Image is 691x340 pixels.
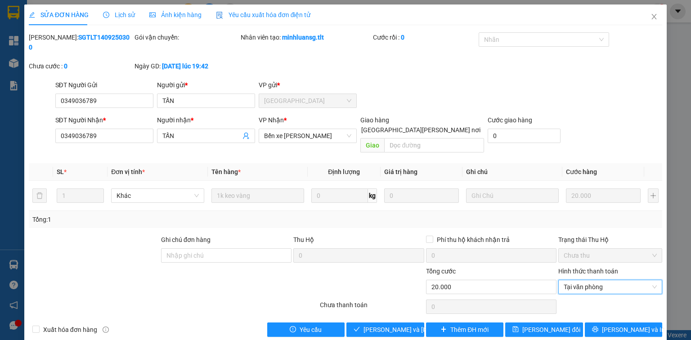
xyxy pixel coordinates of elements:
[149,12,156,18] span: picture
[505,322,583,337] button: save[PERSON_NAME] đổi
[29,12,35,18] span: edit
[57,168,64,175] span: SL
[648,188,659,203] button: plus
[401,34,404,41] b: 0
[319,300,425,316] div: Chưa thanh toán
[300,325,322,335] span: Yêu cầu
[259,116,284,124] span: VP Nhận
[282,34,324,41] b: minhluansg.tlt
[384,138,484,152] input: Dọc đường
[157,115,255,125] div: Người nhận
[32,188,47,203] button: delete
[651,13,658,20] span: close
[103,11,135,18] span: Lịch sử
[488,129,561,143] input: Cước giao hàng
[64,63,67,70] b: 0
[135,61,238,71] div: Ngày GD:
[384,188,459,203] input: 0
[40,325,101,335] span: Xuất hóa đơn hàng
[29,11,89,18] span: SỬA ĐƠN HÀNG
[162,63,208,70] b: [DATE] lúc 19:42
[462,163,562,181] th: Ghi chú
[111,168,145,175] span: Đơn vị tính
[241,32,371,42] div: Nhân viên tạo:
[216,12,223,19] img: icon
[29,32,133,52] div: [PERSON_NAME]:
[566,188,641,203] input: 0
[558,235,662,245] div: Trạng thái Thu Hộ
[426,322,504,337] button: plusThêm ĐH mới
[267,322,345,337] button: exclamation-circleYêu cầu
[293,236,314,243] span: Thu Hộ
[264,129,351,143] span: Bến xe Tiền Giang
[55,80,153,90] div: SĐT Người Gửi
[602,325,665,335] span: [PERSON_NAME] và In
[363,325,485,335] span: [PERSON_NAME] và [PERSON_NAME] hàng
[103,327,109,333] span: info-circle
[384,168,417,175] span: Giá trị hàng
[149,11,202,18] span: Ảnh kiện hàng
[558,268,618,275] label: Hình thức thanh toán
[161,248,292,263] input: Ghi chú đơn hàng
[512,326,519,333] span: save
[358,125,484,135] span: [GEOGRAPHIC_DATA][PERSON_NAME] nơi
[592,326,598,333] span: printer
[346,322,424,337] button: check[PERSON_NAME] và [PERSON_NAME] hàng
[259,80,357,90] div: VP gửi
[373,32,477,42] div: Cước rồi :
[211,188,304,203] input: VD: Bàn, Ghế
[522,325,580,335] span: [PERSON_NAME] đổi
[242,132,250,139] span: user-add
[466,188,559,203] input: Ghi Chú
[426,268,456,275] span: Tổng cước
[103,12,109,18] span: clock-circle
[354,326,360,333] span: check
[117,189,198,202] span: Khác
[564,249,657,262] span: Chưa thu
[328,168,360,175] span: Định lượng
[360,138,384,152] span: Giao
[211,168,241,175] span: Tên hàng
[488,116,532,124] label: Cước giao hàng
[642,4,667,30] button: Close
[450,325,489,335] span: Thêm ĐH mới
[216,11,311,18] span: Yêu cầu xuất hóa đơn điện tử
[135,32,238,42] div: Gói vận chuyển:
[433,235,513,245] span: Phí thu hộ khách nhận trả
[29,61,133,71] div: Chưa cước :
[566,168,597,175] span: Cước hàng
[360,116,389,124] span: Giao hàng
[161,236,211,243] label: Ghi chú đơn hàng
[29,34,130,51] b: SGTLT1409250300
[264,94,351,107] span: Sài Gòn
[32,215,267,224] div: Tổng: 1
[440,326,447,333] span: plus
[290,326,296,333] span: exclamation-circle
[55,115,153,125] div: SĐT Người Nhận
[564,280,657,294] span: Tại văn phòng
[585,322,663,337] button: printer[PERSON_NAME] và In
[157,80,255,90] div: Người gửi
[368,188,377,203] span: kg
